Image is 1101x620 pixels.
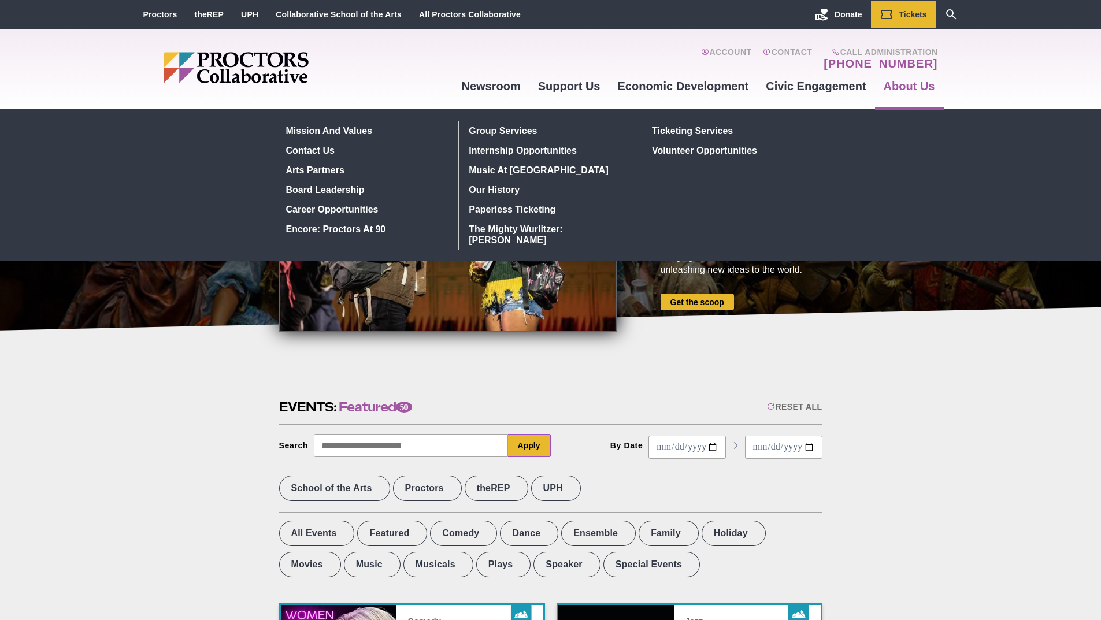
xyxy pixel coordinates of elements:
a: Group Services [465,121,633,140]
a: Our history [465,180,633,199]
label: Proctors [393,476,462,501]
a: Career Opportunities [281,199,450,219]
a: Contact [763,47,812,70]
label: Music [344,552,401,577]
div: Reset All [767,402,822,411]
button: Apply [508,434,551,457]
label: Musicals [403,552,473,577]
a: All Proctors Collaborative [419,10,521,19]
label: Ensemble [561,521,636,546]
label: Special Events [603,552,700,577]
span: Donate [835,10,862,19]
a: Board Leadership [281,180,450,199]
a: theREP [194,10,224,19]
label: Comedy [430,521,497,546]
label: theREP [465,476,528,501]
label: Holiday [702,521,766,546]
label: All Events [279,521,355,546]
a: Paperless Ticketing [465,199,633,219]
a: Tickets [871,1,936,28]
a: Search [936,1,967,28]
h2: Events: [279,398,412,416]
a: The Mighty Wurlitzer: [PERSON_NAME] [465,219,633,250]
a: Proctors [143,10,177,19]
label: UPH [531,476,581,501]
label: School of the Arts [279,476,390,501]
a: [PHONE_NUMBER] [824,57,937,70]
a: Music at [GEOGRAPHIC_DATA] [465,160,633,180]
a: Account [701,47,751,70]
label: Family [639,521,699,546]
a: Newsroom [453,70,529,102]
a: Internship Opportunities [465,140,633,160]
a: Mission and Values [281,121,450,140]
a: Economic Development [609,70,758,102]
img: Proctors logo [164,52,398,83]
a: Support Us [529,70,609,102]
a: Encore: Proctors at 90 [281,219,450,239]
span: Call Administration [820,47,937,57]
span: 50 [396,402,412,413]
a: Donate [806,1,870,28]
label: Featured [357,521,427,546]
a: Contact Us [281,140,450,160]
a: UPH [241,10,258,19]
a: Volunteer Opportunities [648,140,817,160]
a: Civic Engagement [757,70,874,102]
a: Get the scoop [661,294,734,310]
label: Movies [279,552,341,577]
a: Ticketing Services [648,121,817,140]
span: Featured [339,398,412,416]
label: Dance [500,521,558,546]
div: By Date [610,441,643,450]
label: Plays [476,552,531,577]
div: Search [279,441,309,450]
a: Collaborative School of the Arts [276,10,402,19]
a: About Us [875,70,944,102]
a: Arts Partners [281,160,450,180]
label: Speaker [533,552,600,577]
span: Tickets [899,10,927,19]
